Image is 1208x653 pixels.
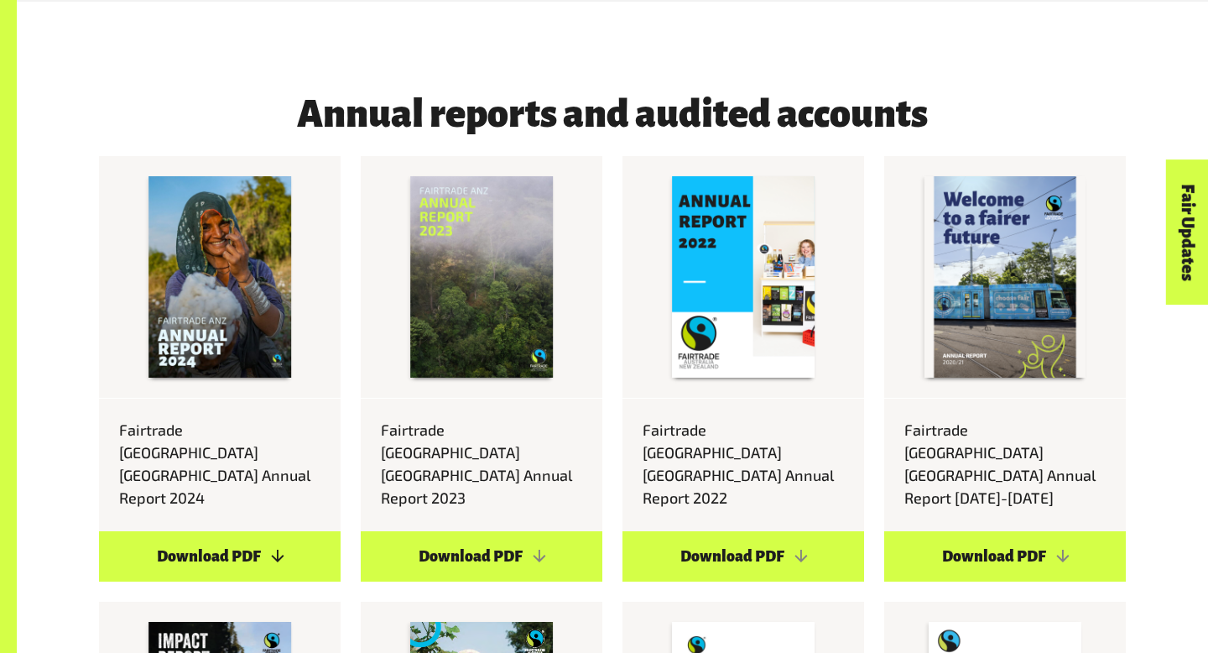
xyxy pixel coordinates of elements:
[884,531,1126,582] a: Download PDF
[622,531,864,582] a: Download PDF
[99,531,341,582] a: Download PDF
[99,93,1126,135] h4: Annual reports and audited accounts
[361,531,602,582] a: Download PDF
